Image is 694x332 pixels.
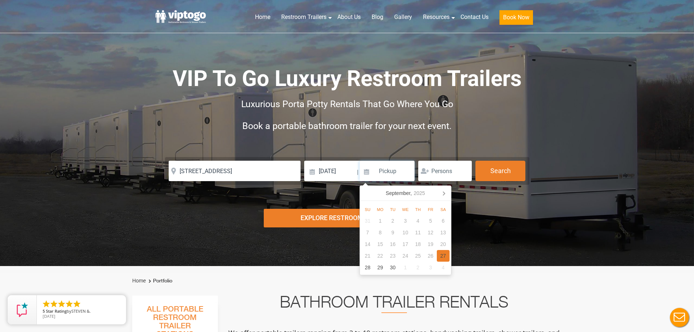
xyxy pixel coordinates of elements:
a: Restroom Trailers [276,9,332,25]
div: 30 [387,262,399,273]
div: 20 [437,238,450,250]
input: Delivery [304,161,356,181]
a: Home [250,9,276,25]
h2: Bathroom Trailer Rentals [228,296,561,313]
div: 28 [361,262,374,273]
div: 1 [399,262,412,273]
input: Where do you need your restroom? [169,161,301,181]
div: Mo [374,205,387,214]
span: VIP To Go Luxury Restroom Trailers [173,66,522,91]
span: 5 [43,308,45,314]
li:  [50,300,58,308]
div: 17 [399,238,412,250]
div: 27 [437,250,450,262]
div: Fr [424,205,437,214]
span: Star Rating [46,308,67,314]
div: 4 [437,262,450,273]
li: Portfolio [147,277,172,285]
div: Su [361,205,374,214]
a: Contact Us [455,9,494,25]
div: 12 [424,227,437,238]
div: Sa [437,205,450,214]
div: 18 [412,238,424,250]
input: Pickup [360,161,415,181]
div: 6 [437,215,450,227]
li:  [42,300,51,308]
a: Book Now [494,9,538,29]
li:  [65,300,74,308]
div: 14 [361,238,374,250]
div: 19 [424,238,437,250]
div: 31 [361,215,374,227]
a: Resources [417,9,455,25]
div: 11 [412,227,424,238]
div: 21 [361,250,374,262]
div: 29 [374,262,387,273]
div: 10 [399,227,412,238]
button: Live Chat [665,303,694,332]
div: 13 [437,227,450,238]
span: by [43,309,120,314]
span: Luxurious Porta Potty Rentals That Go Where You Go [241,99,453,109]
div: 24 [399,250,412,262]
div: 9 [387,227,399,238]
img: Review Rating [15,302,30,317]
button: Book Now [499,10,533,25]
div: Explore Restroom Trailers [264,209,430,227]
div: Th [412,205,424,214]
span: Book a portable bathroom trailer for your next event. [242,121,452,131]
div: 23 [387,250,399,262]
li:  [72,300,81,308]
span: [DATE] [43,313,55,319]
div: 2 [387,215,399,227]
a: Blog [366,9,389,25]
i: 2025 [413,189,425,198]
div: 3 [399,215,412,227]
div: 15 [374,238,387,250]
span: | [357,161,358,184]
li:  [57,300,66,308]
a: About Us [332,9,366,25]
div: 5 [424,215,437,227]
div: 1 [374,215,387,227]
div: 16 [387,238,399,250]
div: 22 [374,250,387,262]
div: 7 [361,227,374,238]
div: 2 [412,262,424,273]
button: Search [475,161,525,181]
span: STEVEN &. [71,308,91,314]
div: 3 [424,262,437,273]
div: 8 [374,227,387,238]
div: 25 [412,250,424,262]
div: September, [383,187,428,199]
div: 4 [412,215,424,227]
div: 26 [424,250,437,262]
div: Tu [387,205,399,214]
input: Persons [418,161,472,181]
a: Gallery [389,9,417,25]
div: We [399,205,412,214]
a: Home [132,278,146,284]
